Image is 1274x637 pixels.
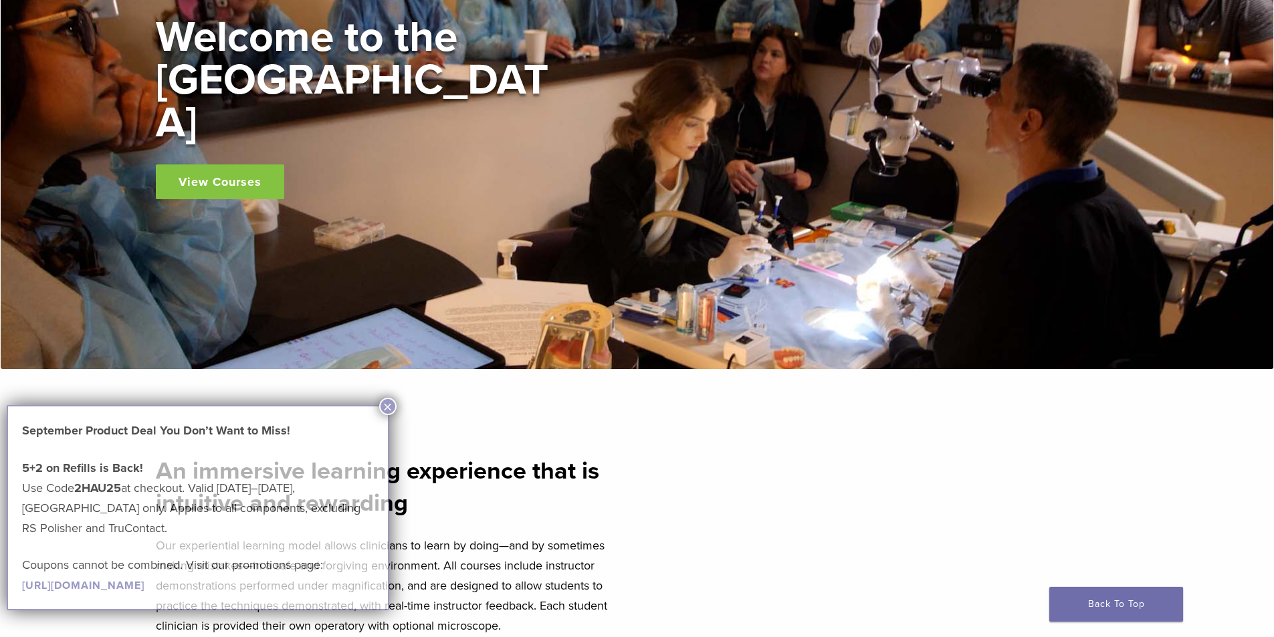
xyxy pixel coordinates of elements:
[22,579,144,592] a: [URL][DOMAIN_NAME]
[379,398,397,415] button: Close
[156,535,629,636] p: Our experiential learning model allows clinicians to learn by doing—and by sometimes making mista...
[156,16,557,144] h2: Welcome to the [GEOGRAPHIC_DATA]
[22,423,290,438] strong: September Product Deal You Don’t Want to Miss!
[22,458,374,538] p: Use Code at checkout. Valid [DATE]–[DATE], [GEOGRAPHIC_DATA] only. Applies to all components, exc...
[74,481,121,495] strong: 2HAU25
[1049,587,1183,622] a: Back To Top
[22,461,143,475] strong: 5+2 on Refills is Back!
[156,164,284,199] a: View Courses
[22,555,374,595] p: Coupons cannot be combined. Visit our promotions page:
